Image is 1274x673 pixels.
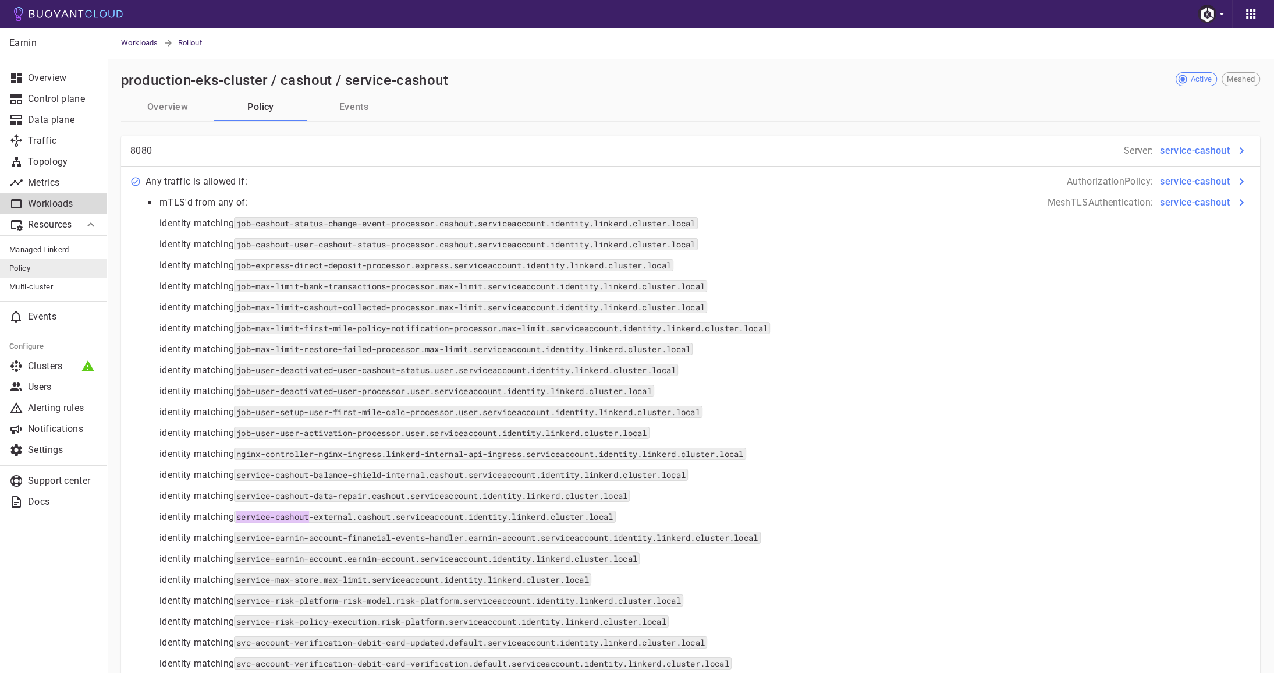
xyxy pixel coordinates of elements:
[234,552,640,565] code: service-earnin-account.earnin-account.serviceaccount.identity.linkerd.cluster.local
[28,444,98,456] p: Settings
[234,343,693,355] code: job-max-limit-restore-failed-processor.max-limit.serviceaccount.identity.linkerd.cluster.local
[234,217,698,229] code: job-cashout-status-change-event-processor.cashout.serviceaccount.identity.linkerd.cluster.local
[1124,145,1153,157] p: Server :
[234,490,630,502] code: service-cashout-data-repair.cashout.serviceaccount.identity.linkerd.cluster.local
[1155,175,1251,186] a: service-cashout
[234,657,732,670] code: svc-account-verification-debit-card-verification.default.serviceaccount.identity.linkerd.cluster....
[159,343,770,355] p: identity matching
[159,448,770,460] p: identity matching
[234,636,707,649] code: svc-account-verification-debit-card-updated.default.serviceaccount.identity.linkerd.cluster.local
[28,496,98,508] p: Docs
[1160,197,1230,208] h4: service-cashout
[28,219,74,231] p: Resources
[234,469,688,481] code: service-cashout-balance-shield-internal.cashout.serviceaccount.identity.linkerd.cluster.local
[234,615,669,628] code: service-risk-policy-execution.risk-platform.serviceaccount.identity.linkerd.cluster.local
[159,595,770,607] p: identity matching
[28,93,98,105] p: Control plane
[1160,176,1230,187] h4: service-cashout
[234,301,707,313] code: job-max-limit-cashout-collected-processor.max-limit.serviceaccount.identity.linkerd.cluster.local
[1186,75,1216,84] span: Active
[146,176,247,187] p: Any traffic is allowed if:
[121,93,214,121] button: Overview
[28,402,98,414] p: Alerting rules
[28,72,98,84] p: Overview
[159,218,770,229] p: identity matching
[234,238,698,250] code: job-cashout-user-cashout-status-processor.cashout.serviceaccount.identity.linkerd.cluster.local
[159,616,770,628] p: identity matching
[159,532,770,544] p: identity matching
[234,259,673,271] code: job-express-direct-deposit-processor.express.serviceaccount.identity.linkerd.cluster.local
[159,281,770,292] p: identity matching
[121,72,448,88] h2: production-eks-cluster / cashout / service-cashout
[9,264,98,273] span: Policy
[159,658,770,670] p: identity matching
[1155,140,1251,161] button: service-cashout
[28,311,98,323] p: Events
[28,135,98,147] p: Traffic
[159,637,770,649] p: identity matching
[159,323,770,334] p: identity matching
[159,469,770,481] p: identity matching
[234,322,770,334] code: job-max-limit-first-mile-policy-notification-processor.max-limit.serviceaccount.identity.linkerd....
[234,385,654,397] code: job-user-deactivated-user-processor.user.serviceaccount.identity.linkerd.cluster.local
[159,406,770,418] p: identity matching
[234,406,702,418] code: job-user-setup-user-first-mile-calc-processor.user.serviceaccount.identity.linkerd.cluster.local
[1155,171,1251,192] button: service-cashout
[28,360,98,372] p: Clusters
[28,114,98,126] p: Data plane
[28,381,98,393] p: Users
[159,302,770,313] p: identity matching
[1155,196,1251,207] a: service-cashout
[234,532,760,544] code: service-earnin-account-financial-events-handler.earnin-account.serviceaccount.identity.linkerd.cl...
[1155,146,1251,154] a: service-cashout
[307,93,400,121] button: Events
[28,156,98,168] p: Topology
[1160,145,1230,157] h4: service-cashout
[234,364,678,376] code: job-user-deactivated-user-cashout-status.user.serviceaccount.identity.linkerd.cluster.local
[214,93,307,121] button: Policy
[9,282,98,292] span: Multi-cluster
[234,594,683,607] code: service-risk-platform-risk-model.risk-platform.serviceaccount.identity.linkerd.cluster.local
[234,511,615,523] code: service-cashout-external.cashout.serviceaccount.identity.linkerd.cluster.local
[159,385,770,397] p: identity matching
[130,145,152,157] p: 8080
[159,427,770,439] p: identity matching
[1222,75,1259,84] span: Meshed
[28,177,98,189] p: Metrics
[121,28,163,58] a: Workloads
[159,553,770,565] p: identity matching
[159,239,770,250] p: identity matching
[159,511,770,523] p: identity matching
[234,573,591,586] code: service-max-store.max-limit.serviceaccount.identity.linkerd.cluster.local
[234,427,650,439] code: job-user-user-activation-processor.user.serviceaccount.identity.linkerd.cluster.local
[159,197,248,208] p: mTLS'd from any of:
[28,423,98,435] p: Notifications
[1155,192,1251,213] button: service-cashout
[28,198,98,210] p: Workloads
[9,342,98,351] h5: Configure
[9,37,97,49] p: Earnin
[234,280,707,292] code: job-max-limit-bank-transactions-processor.max-limit.serviceaccount.identity.linkerd.cluster.local
[1047,197,1153,208] p: MeshTLSAuthentication :
[1067,176,1153,187] p: AuthorizationPolicy :
[159,490,770,502] p: identity matching
[1198,5,1216,23] img: Robb Foster
[178,28,216,58] span: Rollout
[159,574,770,586] p: identity matching
[9,245,98,254] span: Managed Linkerd
[234,448,746,460] code: nginx-controller-nginx-ingress.linkerd-internal-api-ingress.serviceaccount.identity.linkerd.clust...
[159,260,770,271] p: identity matching
[159,364,770,376] p: identity matching
[28,475,98,487] p: Support center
